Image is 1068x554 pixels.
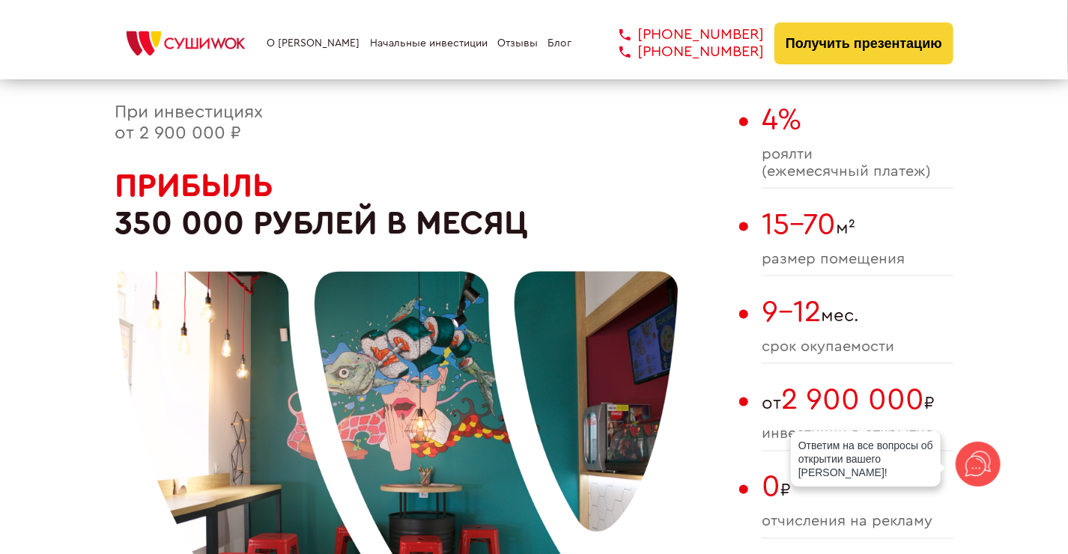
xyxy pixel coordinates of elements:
[267,37,359,49] a: О [PERSON_NAME]
[762,297,821,327] span: 9-12
[774,22,953,64] button: Получить презентацию
[762,514,953,531] span: отчисления на рекламу
[762,146,953,180] span: роялти (ежемесячный платеж)
[762,470,953,505] span: ₽
[115,167,732,243] h2: 350 000 рублей в месяц
[762,383,953,417] span: от ₽
[597,43,765,61] a: [PHONE_NUMBER]
[762,210,836,240] span: 15-70
[762,472,780,502] span: 0
[762,207,953,242] span: м²
[762,295,953,329] span: мес.
[762,251,953,268] span: размер помещения
[547,37,571,49] a: Блог
[791,431,941,487] div: Ответим на все вопросы об открытии вашего [PERSON_NAME]!
[115,103,263,142] span: При инвестициях от 2 900 000 ₽
[597,26,765,43] a: [PHONE_NUMBER]
[370,37,488,49] a: Начальные инвестиции
[115,169,273,202] span: Прибыль
[115,27,257,60] img: СУШИWOK
[762,426,953,443] span: инвестиции в открытие
[762,338,953,356] span: cрок окупаемости
[781,385,924,415] span: 2 900 000
[762,105,801,135] span: 4%
[497,37,538,49] a: Отзывы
